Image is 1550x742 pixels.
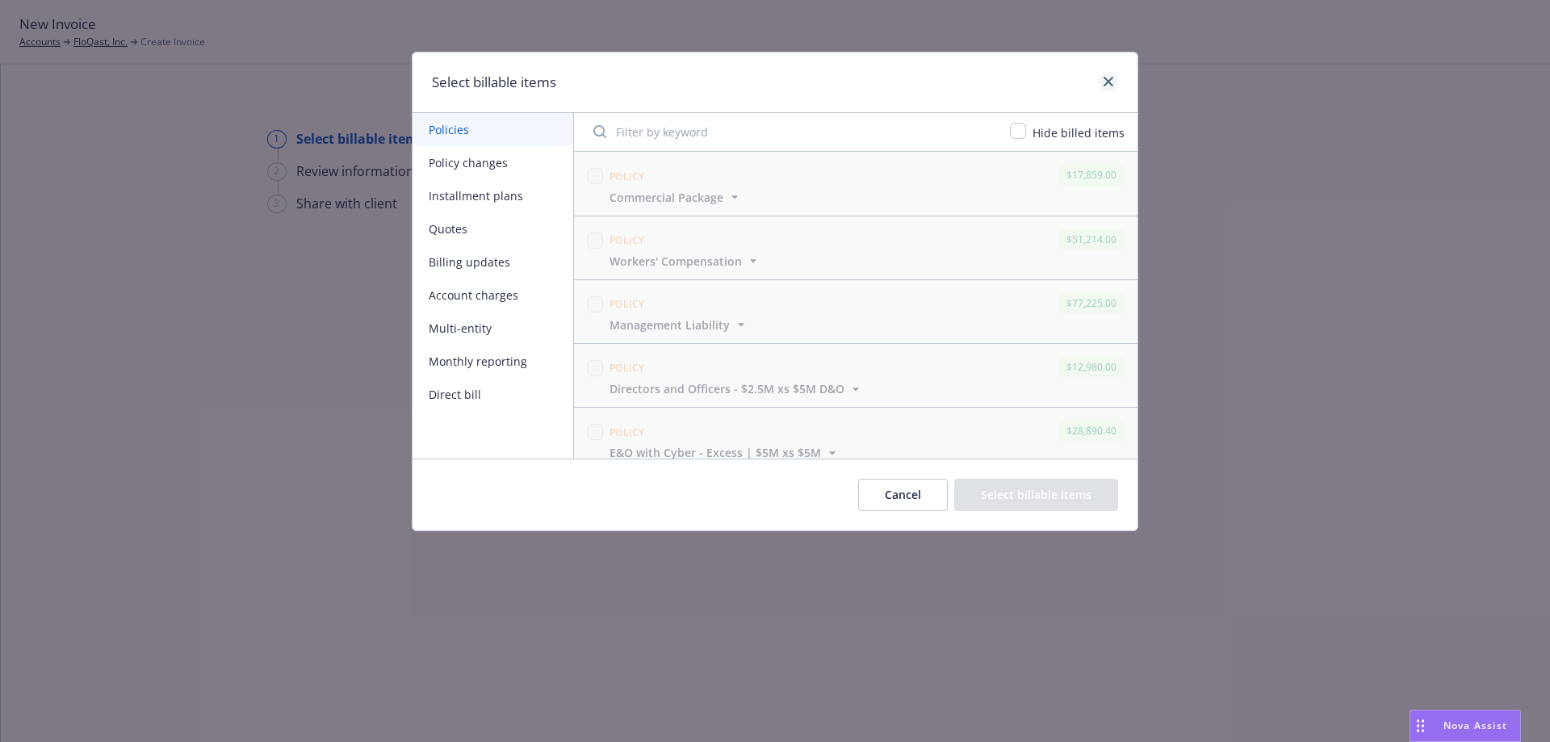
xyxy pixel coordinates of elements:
[610,444,840,461] button: E&O with Cyber - Excess | $5M xs $5M
[610,380,844,397] span: Directors and Officers - $2.5M xs $5M D&O
[1099,72,1118,91] a: close
[432,72,556,93] h1: Select billable items
[574,344,1137,407] span: Policy$12,980.00Directors and Officers - $2.5M xs $5M D&O
[610,444,821,461] span: E&O with Cyber - Excess | $5M xs $5M
[610,317,730,333] span: Management Liability
[1058,421,1125,441] div: $28,890.40
[413,212,573,245] button: Quotes
[574,152,1137,215] span: Policy$17,859.00Commercial Package
[574,216,1137,279] span: Policy$51,214.00Workers' Compensation
[1058,293,1125,313] div: $77,225.00
[610,380,864,397] button: Directors and Officers - $2.5M xs $5M D&O
[574,280,1137,343] span: Policy$77,225.00Management Liability
[610,253,742,270] span: Workers' Compensation
[1443,719,1507,732] span: Nova Assist
[610,297,645,311] span: Policy
[610,425,645,439] span: Policy
[413,146,573,179] button: Policy changes
[413,113,573,146] button: Policies
[413,279,573,312] button: Account charges
[413,179,573,212] button: Installment plans
[610,189,723,206] span: Commercial Package
[574,408,1137,471] span: Policy$28,890.40E&O with Cyber - Excess | $5M xs $5M
[1410,710,1521,742] button: Nova Assist
[858,479,948,511] button: Cancel
[610,317,749,333] button: Management Liability
[1410,711,1431,741] div: Drag to move
[610,361,645,375] span: Policy
[1058,165,1125,185] div: $17,859.00
[1058,229,1125,249] div: $51,214.00
[1033,125,1125,140] span: Hide billed items
[1058,357,1125,377] div: $12,980.00
[413,245,573,279] button: Billing updates
[610,253,761,270] button: Workers' Compensation
[610,189,743,206] button: Commercial Package
[413,378,573,411] button: Direct bill
[413,312,573,345] button: Multi-entity
[610,170,645,183] span: Policy
[584,115,1000,148] input: Filter by keyword
[413,345,573,378] button: Monthly reporting
[610,233,645,247] span: Policy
